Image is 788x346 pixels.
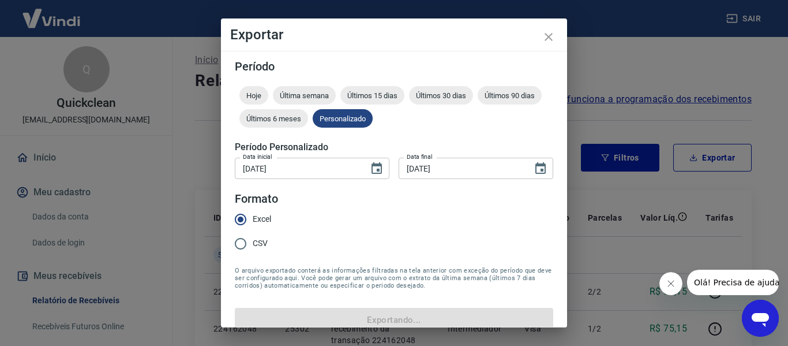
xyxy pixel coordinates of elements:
[313,109,373,128] div: Personalizado
[407,152,433,161] label: Data final
[230,28,558,42] h4: Exportar
[340,86,404,105] div: Últimos 15 dias
[409,91,473,100] span: Últimos 30 dias
[659,272,682,295] iframe: Fechar mensagem
[239,91,268,100] span: Hoje
[273,86,336,105] div: Última semana
[243,152,272,161] label: Data inicial
[7,8,97,17] span: Olá! Precisa de ajuda?
[365,157,388,180] button: Choose date, selected date is 22 de ago de 2025
[478,86,542,105] div: Últimos 90 dias
[235,191,278,207] legend: Formato
[399,158,524,179] input: DD/MM/YYYY
[478,91,542,100] span: Últimos 90 dias
[235,158,361,179] input: DD/MM/YYYY
[235,142,553,153] h5: Período Personalizado
[235,61,553,72] h5: Período
[535,23,562,51] button: close
[529,157,552,180] button: Choose date, selected date is 25 de ago de 2025
[235,267,553,289] span: O arquivo exportado conterá as informações filtradas na tela anterior com exceção do período que ...
[313,114,373,123] span: Personalizado
[742,300,779,337] iframe: Botão para abrir a janela de mensagens
[273,91,336,100] span: Última semana
[340,91,404,100] span: Últimos 15 dias
[239,86,268,105] div: Hoje
[253,237,268,250] span: CSV
[409,86,473,105] div: Últimos 30 dias
[239,109,308,128] div: Últimos 6 meses
[253,213,271,225] span: Excel
[239,114,308,123] span: Últimos 6 meses
[687,270,779,295] iframe: Mensagem da empresa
